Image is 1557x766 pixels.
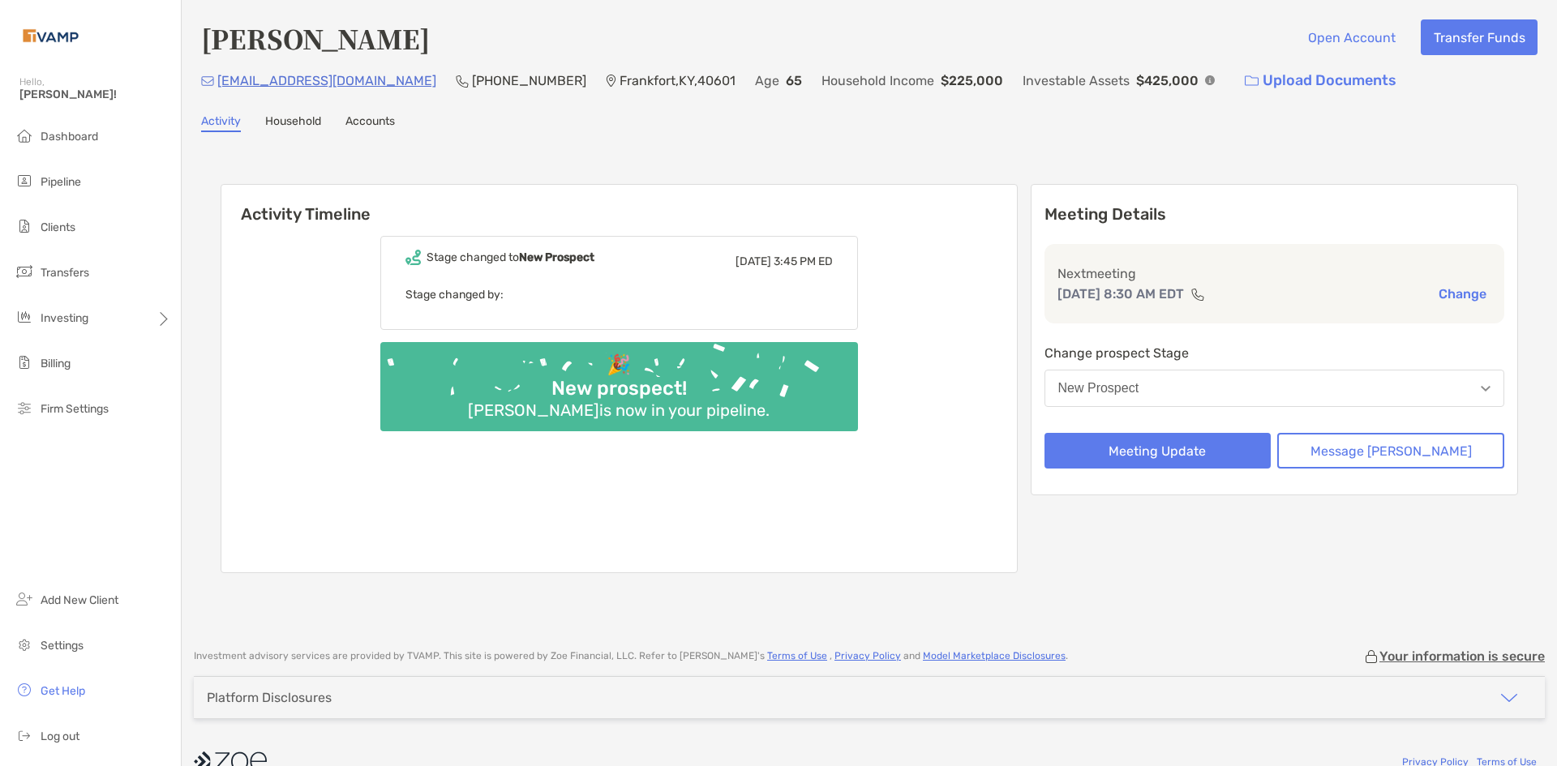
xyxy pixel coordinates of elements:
[1379,648,1545,664] p: Your information is secure
[15,398,34,417] img: firm-settings icon
[774,255,833,268] span: 3:45 PM ED
[620,71,736,91] p: Frankfort , KY , 40601
[472,71,586,91] p: [PHONE_NUMBER]
[545,377,693,400] div: New prospect!
[15,307,34,327] img: investing icon
[1044,343,1505,363] p: Change prospect Stage
[221,185,1017,224] h6: Activity Timeline
[1044,433,1272,469] button: Meeting Update
[217,71,436,91] p: [EMAIL_ADDRESS][DOMAIN_NAME]
[1205,75,1215,85] img: Info Icon
[1044,370,1505,407] button: New Prospect
[15,171,34,190] img: pipeline icon
[834,650,901,661] a: Privacy Policy
[15,216,34,236] img: clients icon
[1023,71,1130,91] p: Investable Assets
[201,114,241,132] a: Activity
[427,250,594,264] div: Stage changed to
[41,730,79,743] span: Log out
[19,6,82,65] img: Zoe Logo
[41,175,81,189] span: Pipeline
[1434,285,1491,302] button: Change
[41,593,118,607] span: Add New Client
[1136,71,1199,91] p: $425,000
[265,114,321,132] a: Household
[15,262,34,281] img: transfers icon
[519,250,594,264] b: New Prospect
[786,71,802,91] p: 65
[600,353,637,377] div: 🎉
[15,725,34,745] img: logout icon
[41,220,75,234] span: Clients
[41,357,71,370] span: Billing
[821,71,934,91] p: Household Income
[941,71,1003,91] p: $225,000
[1277,433,1504,469] button: Message [PERSON_NAME]
[606,75,616,88] img: Location Icon
[15,126,34,145] img: dashboard icon
[15,353,34,372] img: billing icon
[1058,381,1139,396] div: New Prospect
[41,266,89,280] span: Transfers
[1245,75,1259,87] img: button icon
[194,650,1068,662] p: Investment advisory services are provided by TVAMP . This site is powered by Zoe Financial, LLC. ...
[1295,19,1408,55] button: Open Account
[1057,263,1492,284] p: Next meeting
[736,255,771,268] span: [DATE]
[405,285,833,305] p: Stage changed by:
[41,402,109,416] span: Firm Settings
[755,71,779,91] p: Age
[1234,63,1407,98] a: Upload Documents
[19,88,171,101] span: [PERSON_NAME]!
[461,400,776,420] div: [PERSON_NAME] is now in your pipeline.
[201,19,430,57] h4: [PERSON_NAME]
[456,75,469,88] img: Phone Icon
[41,684,85,698] span: Get Help
[1057,284,1184,304] p: [DATE] 8:30 AM EDT
[405,250,421,265] img: Event icon
[15,589,34,609] img: add_new_client icon
[1421,19,1538,55] button: Transfer Funds
[41,639,84,653] span: Settings
[201,76,214,86] img: Email Icon
[207,690,332,705] div: Platform Disclosures
[41,130,98,143] span: Dashboard
[15,635,34,654] img: settings icon
[1044,204,1505,225] p: Meeting Details
[345,114,395,132] a: Accounts
[1481,386,1491,392] img: Open dropdown arrow
[923,650,1066,661] a: Model Marketplace Disclosures
[380,342,858,417] img: Confetti
[1190,288,1205,301] img: communication type
[41,311,88,325] span: Investing
[767,650,827,661] a: Terms of Use
[1499,688,1519,708] img: icon arrow
[15,680,34,700] img: get-help icon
